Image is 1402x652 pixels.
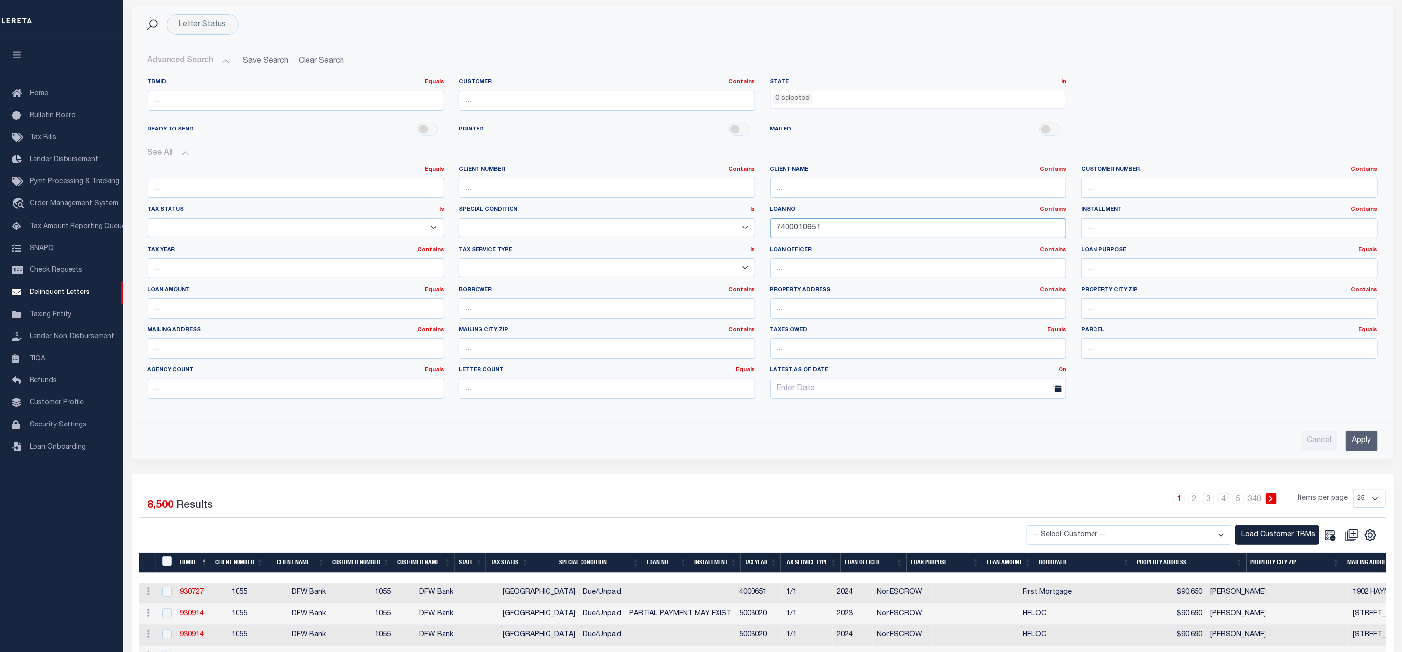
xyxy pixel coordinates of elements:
input: ... [1081,338,1378,359]
span: Due/Unpaid [583,610,621,617]
a: 2 [1189,493,1199,504]
span: Order Management System [30,200,118,207]
input: ... [1081,298,1378,319]
td: DFW Bank [415,625,499,646]
span: PARTIAL PAYMENT MAY EXIST [629,610,731,617]
th: TBMID: activate to sort column descending [175,553,211,573]
label: Tax Year [148,246,445,255]
a: Contains [1351,167,1378,172]
a: In [1061,79,1066,85]
td: $90,690 [1154,604,1206,625]
th: Installment: activate to sort column ascending [690,553,741,573]
span: Security Settings [30,422,86,428]
label: Client Number [459,166,755,174]
span: 1055 [375,610,391,617]
th: Client Number: activate to sort column ascending [211,553,267,573]
input: ... [148,379,445,399]
th: Special Condition: activate to sort column ascending [532,553,643,573]
span: PRINTED [459,126,484,134]
th: LOAN OFFICER: activate to sort column ascending [841,553,907,573]
label: Installment [1081,206,1378,214]
td: [PERSON_NAME] [1206,583,1349,604]
span: DFW Bank [292,589,326,596]
a: Equals [1359,247,1378,253]
input: Cancel [1301,431,1338,451]
a: Equals [736,367,755,373]
button: Load Customer TBMs [1235,525,1319,545]
input: ... [770,178,1067,198]
label: LOAN AMOUNT [148,286,445,294]
input: ... [459,379,755,399]
td: First Mortgage [1019,583,1154,604]
td: HELOC [1019,604,1154,625]
a: 3 [1203,493,1214,504]
span: 1055 [232,610,247,617]
td: $90,650 [1154,583,1206,604]
td: DFW Bank [415,583,499,604]
td: DFW Bank [415,604,499,625]
a: Equals [425,79,444,85]
span: 1055 [232,589,247,596]
input: ... [148,178,445,198]
a: 1 [1174,493,1185,504]
label: Property Address [770,286,1067,294]
a: Is [439,207,444,212]
td: NonESCROW [873,604,933,625]
td: 4000651 [735,583,783,604]
span: Pymt Processing & Tracking [30,178,119,185]
span: Delinquent Letters [30,289,90,296]
td: 5003020 [735,625,783,646]
a: Contains [1040,207,1066,212]
th: Customer Number: activate to sort column ascending [328,553,393,573]
td: HELOC [1019,625,1154,646]
th: Client Name: activate to sort column ascending [267,553,329,573]
th: Property City Zip: activate to sort column ascending [1247,553,1344,573]
span: Customer Profile [30,399,84,406]
input: ... [459,91,755,111]
a: 930727 [180,589,204,596]
td: 2023 [833,604,873,625]
a: Equals [425,367,444,373]
label: LOAN PURPOSE [1081,246,1378,255]
td: NonESCROW [873,625,933,646]
a: Contains [1040,247,1066,253]
label: STATE [770,78,1067,87]
span: DFW Bank [292,631,326,638]
th: Tax Year: activate to sort column ascending [741,553,781,573]
span: 8,500 [148,500,174,511]
a: Is [751,247,755,253]
label: LOAN OFFICER [770,246,1067,255]
label: BORROWER [459,286,755,294]
label: LATEST AS OF DATE [763,366,1074,375]
a: 930914 [180,631,204,638]
label: Tax Service Type [459,246,755,255]
a: Equals [425,167,444,172]
label: Property City Zip [1081,286,1378,294]
span: MAILED [770,126,792,134]
label: TBMID [148,78,445,87]
input: Apply [1346,431,1378,451]
button: Advanced Search [148,51,230,70]
td: [PERSON_NAME] [1206,604,1349,625]
span: Check Requests [30,267,82,274]
span: Lender Disbursement [30,156,98,163]
span: Taxing Entity [30,311,71,318]
a: Contains [417,247,444,253]
a: 5 [1233,493,1244,504]
span: Refunds [30,377,57,384]
input: ... [1081,178,1378,198]
span: 1055 [375,589,391,596]
span: Bulletin Board [30,112,76,119]
th: LOAN AMOUNT: activate to sort column ascending [983,553,1035,573]
td: NonESCROW [873,583,933,604]
span: Home [30,90,48,97]
a: Contains [1351,287,1378,293]
th: STATE: activate to sort column ascending [455,553,486,573]
a: Contains [417,327,444,333]
span: Due/Unpaid [583,631,621,638]
a: 930914 [180,610,204,617]
th: LOAN NO: activate to sort column ascending [643,553,691,573]
span: Items per page [1298,493,1348,504]
input: ... [770,258,1067,278]
a: Contains [1040,287,1066,293]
